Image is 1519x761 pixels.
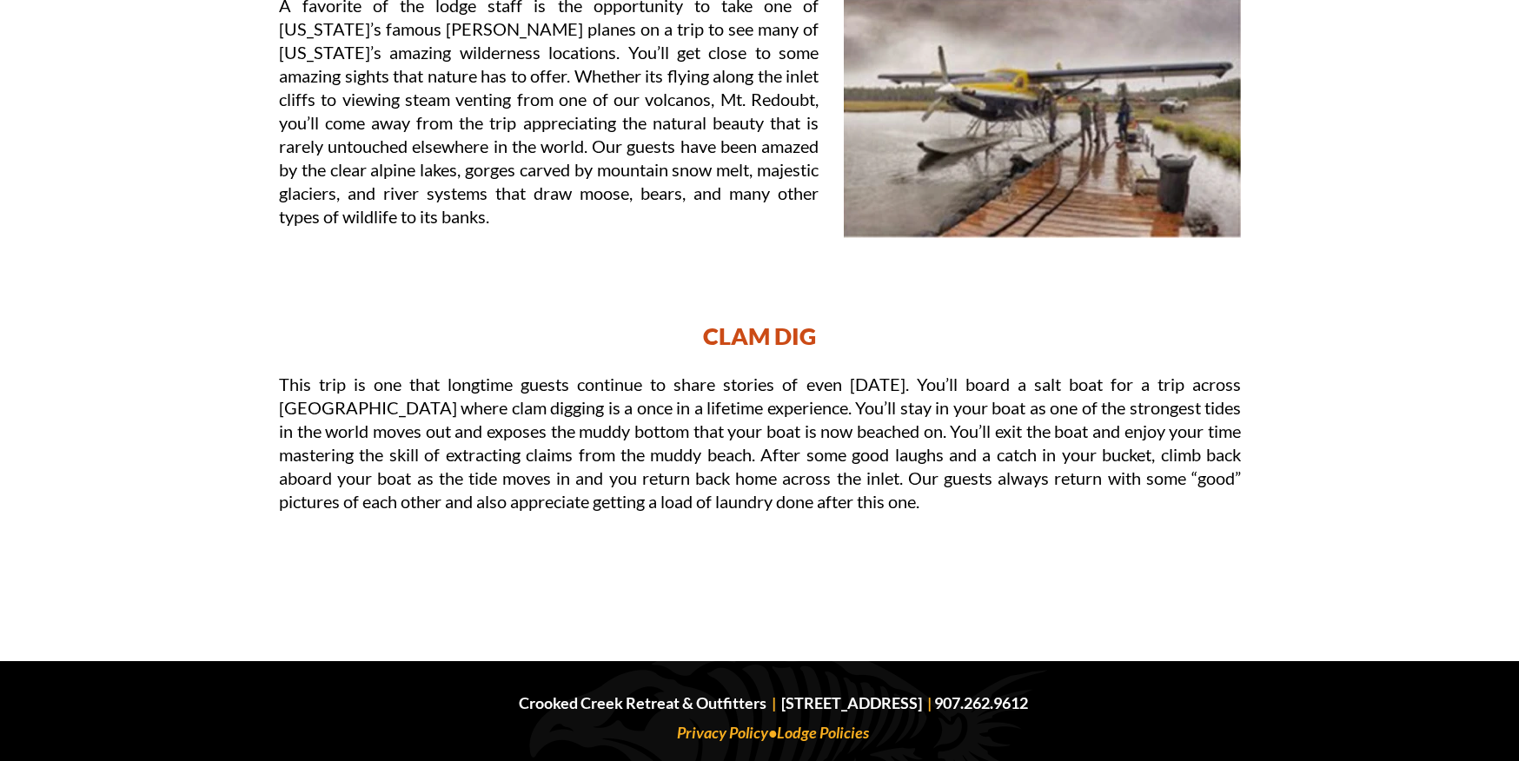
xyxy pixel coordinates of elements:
p: This trip is one that longtime guests continue to share stories of even [DATE]. You’ll board a sa... [279,373,1241,513]
span: | [927,693,932,712]
span: • [768,723,777,742]
p: CLAM DIG [238,321,1281,351]
span: | [772,693,776,712]
a: Lodge Policies [777,723,869,742]
a: Privacy Policy [677,723,768,742]
a: 907.262.9612 [934,693,1028,712]
p: Crooked Creek Retreat & Outfitters [STREET_ADDRESS] [279,688,1267,718]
